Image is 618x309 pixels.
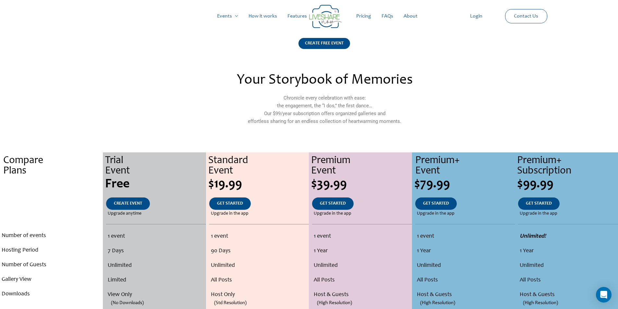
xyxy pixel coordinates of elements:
[398,6,423,27] a: About
[518,197,560,210] a: GET STARTED
[417,210,454,218] span: Upgrade in the app
[298,38,350,49] div: CREATE FREE EVENT
[298,38,350,57] a: CREATE FREE EVENT
[2,258,101,272] li: Number of Guests
[105,178,206,191] div: Free
[423,201,449,206] span: GET STARTED
[520,233,546,239] strong: Unlimited!
[108,273,204,288] li: Limited
[211,210,248,218] span: Upgrade in the app
[51,201,52,206] span: .
[2,243,101,258] li: Hosting Period
[108,210,141,218] span: Upgrade anytime
[11,6,607,27] nav: Site Navigation
[2,229,101,243] li: Number of events
[314,273,410,288] li: All Posts
[114,201,142,206] span: CREATE EVENT
[520,244,616,258] li: 1 Year
[209,197,251,210] a: GET STARTED
[108,244,204,258] li: 7 Days
[417,273,513,288] li: All Posts
[208,178,309,191] div: $19.99
[212,6,243,27] a: Events
[211,273,307,288] li: All Posts
[108,258,204,273] li: Unlimited
[314,258,410,273] li: Unlimited
[415,197,457,210] a: GET STARTED
[465,6,488,27] a: Login
[417,244,513,258] li: 1 Year
[417,288,513,302] li: Host & Guests
[311,156,412,176] div: Premium Event
[517,156,618,176] div: Premium+ Subscription
[211,244,307,258] li: 90 Days
[314,244,410,258] li: 1 Year
[526,201,552,206] span: GET STARTED
[43,197,60,210] a: .
[211,229,307,244] li: 1 event
[517,178,618,191] div: $99.99
[211,258,307,273] li: Unlimited
[106,197,150,210] a: CREATE EVENT
[311,178,412,191] div: $39.99
[415,156,515,176] div: Premium+ Event
[520,210,557,218] span: Upgrade in the app
[414,178,515,191] div: $79.99
[208,156,309,176] div: Standard Event
[217,201,243,206] span: GET STARTED
[51,211,52,216] span: .
[282,6,312,27] a: Features
[520,288,616,302] li: Host & Guests
[351,6,376,27] a: Pricing
[376,6,398,27] a: FAQs
[309,5,342,28] img: Group 14 | Live Photo Slideshow for Events | Create Free Events Album for Any Occasion
[50,178,53,191] span: .
[509,9,543,23] a: Contact Us
[184,94,465,125] p: Chronicle every celebration with ease: the engagement, the “I dos,” the first dance… Our $99/year...
[314,288,410,302] li: Host & Guests
[314,229,410,244] li: 1 event
[105,156,206,176] div: Trial Event
[108,288,204,302] li: View Only
[243,6,282,27] a: How it works
[2,287,101,302] li: Downloads
[2,272,101,287] li: Gallery View
[211,288,307,302] li: Host Only
[320,201,346,206] span: GET STARTED
[520,258,616,273] li: Unlimited
[3,156,103,176] div: Compare Plans
[596,287,612,303] div: Open Intercom Messenger
[184,73,465,88] h2: Your Storybook of Memories
[108,229,204,244] li: 1 event
[312,197,354,210] a: GET STARTED
[417,229,513,244] li: 1 event
[417,258,513,273] li: Unlimited
[520,273,616,288] li: All Posts
[314,210,351,218] span: Upgrade in the app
